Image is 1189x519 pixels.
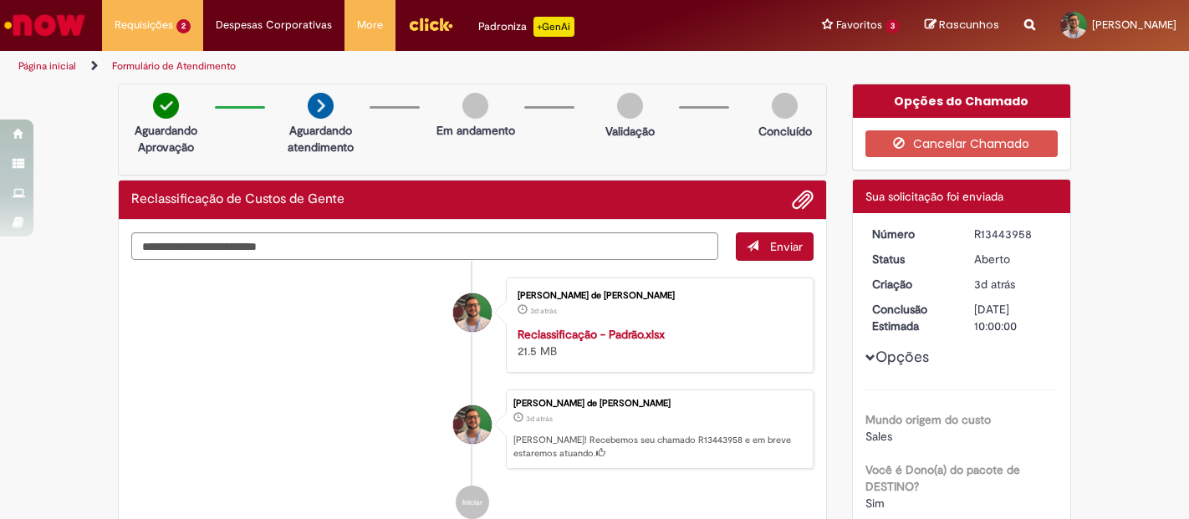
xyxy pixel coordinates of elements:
[860,226,962,242] dt: Número
[865,130,1059,157] button: Cancelar Chamado
[131,389,814,470] li: Lucas Trajano de Freitas Almeida
[518,326,796,359] div: 21.5 MB
[513,399,804,409] div: [PERSON_NAME] de [PERSON_NAME]
[836,17,882,33] span: Favoritos
[865,412,991,427] b: Mundo origem do custo
[453,405,492,444] div: Lucas Trajano de Freitas Almeida
[974,276,1052,293] div: 25/08/2025 12:00:39
[513,434,804,460] p: [PERSON_NAME]! Recebemos seu chamado R13443958 e em breve estaremos atuando.
[115,17,173,33] span: Requisições
[865,496,885,511] span: Sim
[860,251,962,267] dt: Status
[925,18,999,33] a: Rascunhos
[462,93,488,119] img: img-circle-grey.png
[453,293,492,332] div: Lucas Trajano de Freitas Almeida
[533,17,574,37] p: +GenAi
[865,189,1003,204] span: Sua solicitação foi enviada
[357,17,383,33] span: More
[770,239,803,254] span: Enviar
[974,226,1052,242] div: R13443958
[408,12,453,37] img: click_logo_yellow_360x200.png
[112,59,236,73] a: Formulário de Atendimento
[125,122,207,155] p: Aguardando Aprovação
[885,19,900,33] span: 3
[1092,18,1176,32] span: [PERSON_NAME]
[526,414,553,424] time: 25/08/2025 12:00:39
[308,93,334,119] img: arrow-next.png
[865,462,1020,494] b: Você é Dono(a) do pacote de DESTINO?
[530,306,557,316] time: 25/08/2025 11:59:15
[131,192,344,207] h2: Reclassificação de Custos de Gente Histórico de tíquete
[518,291,796,301] div: [PERSON_NAME] de [PERSON_NAME]
[280,122,361,155] p: Aguardando atendimento
[974,301,1052,334] div: [DATE] 10:00:00
[526,414,553,424] span: 3d atrás
[860,301,962,334] dt: Conclusão Estimada
[860,276,962,293] dt: Criação
[736,232,814,261] button: Enviar
[974,277,1015,292] span: 3d atrás
[758,123,812,140] p: Concluído
[974,251,1052,267] div: Aberto
[18,59,76,73] a: Página inicial
[478,17,574,37] div: Padroniza
[2,8,88,42] img: ServiceNow
[13,51,780,82] ul: Trilhas de página
[605,123,655,140] p: Validação
[131,232,718,260] textarea: Digite sua mensagem aqui...
[176,19,191,33] span: 2
[518,327,665,342] a: Reclassificação - Padrão.xlsx
[617,93,643,119] img: img-circle-grey.png
[853,84,1071,118] div: Opções do Chamado
[153,93,179,119] img: check-circle-green.png
[772,93,798,119] img: img-circle-grey.png
[792,189,814,211] button: Adicionar anexos
[974,277,1015,292] time: 25/08/2025 12:00:39
[436,122,515,139] p: Em andamento
[530,306,557,316] span: 3d atrás
[216,17,332,33] span: Despesas Corporativas
[939,17,999,33] span: Rascunhos
[865,429,892,444] span: Sales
